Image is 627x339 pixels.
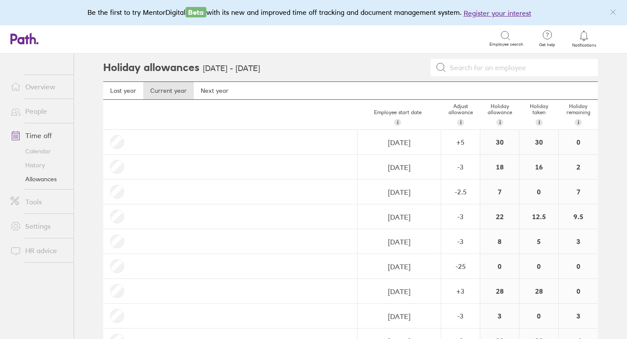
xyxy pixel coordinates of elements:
[464,8,531,18] button: Register your interest
[442,188,479,196] div: -2.5
[519,155,558,179] div: 16
[559,279,598,303] div: 0
[3,158,74,172] a: History
[489,42,523,47] span: Employee search
[185,7,206,17] span: Beta
[88,7,540,18] div: Be the first to try MentorDigital with its new and improved time off tracking and document manage...
[3,102,74,120] a: People
[442,237,479,245] div: -3
[559,180,598,204] div: 7
[358,254,440,279] input: dd/mm/yyyy
[103,54,199,81] h2: Holiday allowances
[499,119,501,126] span: i
[480,180,519,204] div: 7
[441,100,480,129] div: Adjust allowance
[358,230,440,254] input: dd/mm/yyyy
[203,64,260,73] h3: [DATE] - [DATE]
[559,229,598,254] div: 3
[559,155,598,179] div: 2
[519,100,559,129] div: Holiday taken
[358,130,440,155] input: dd/mm/yyyy
[570,30,598,48] a: Notifications
[533,42,561,47] span: Get help
[480,279,519,303] div: 28
[519,229,558,254] div: 5
[480,155,519,179] div: 18
[3,144,74,158] a: Calendar
[519,304,558,328] div: 0
[480,130,519,154] div: 30
[358,155,440,180] input: dd/mm/yyyy
[480,100,519,129] div: Holiday allowance
[442,312,479,320] div: -3
[98,34,120,42] div: Search
[358,180,440,204] input: dd/mm/yyyy
[3,193,74,210] a: Tools
[442,262,479,270] div: -25
[570,43,598,48] span: Notifications
[519,254,558,278] div: 0
[559,304,598,328] div: 3
[559,204,598,229] div: 9.5
[578,119,579,126] span: i
[442,138,479,146] div: + 5
[559,130,598,154] div: 0
[3,127,74,144] a: Time off
[559,100,598,129] div: Holiday remaining
[446,59,593,76] input: Search for an employee
[480,254,519,278] div: 0
[143,82,194,99] a: Current year
[3,217,74,235] a: Settings
[519,180,558,204] div: 0
[442,287,479,295] div: + 3
[397,119,398,126] span: i
[3,172,74,186] a: Allowances
[103,82,143,99] a: Last year
[480,229,519,254] div: 8
[358,205,440,229] input: dd/mm/yyyy
[519,204,558,229] div: 12.5
[539,119,540,126] span: i
[358,279,440,304] input: dd/mm/yyyy
[559,254,598,278] div: 0
[460,119,462,126] span: i
[442,213,479,220] div: -3
[354,106,441,129] div: Employee start date
[480,304,519,328] div: 3
[3,242,74,259] a: HR advice
[519,130,558,154] div: 30
[519,279,558,303] div: 28
[442,163,479,171] div: -3
[480,204,519,229] div: 22
[194,82,236,99] a: Next year
[358,304,440,329] input: dd/mm/yyyy
[3,78,74,95] a: Overview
